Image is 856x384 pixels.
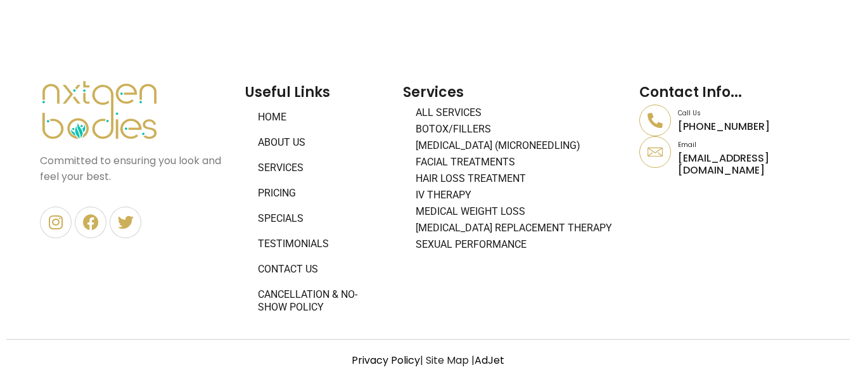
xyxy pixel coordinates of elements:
[403,187,627,203] a: IV Therapy
[639,105,671,136] a: Call Us
[678,152,816,176] p: [EMAIL_ADDRESS][DOMAIN_NAME]
[403,170,627,187] a: Hair Loss Treatment
[403,80,627,105] h2: Services
[403,105,627,253] nav: Menu
[245,155,390,181] a: Services
[639,80,816,105] h2: Contact Info...
[40,153,233,184] p: Committed to ensuring you look and feel your best.
[475,353,504,368] a: AdJet
[245,80,390,105] h2: Useful Links
[403,236,627,253] a: Sexual Performance
[245,105,390,130] a: Home
[403,138,627,154] a: [MEDICAL_DATA] (Microneedling)
[245,282,390,320] a: Cancellation & No-Show Policy
[639,136,671,168] a: Email
[403,121,627,138] a: BOTOX/FILLERS
[245,231,390,257] a: Testimonials
[403,220,627,236] a: [MEDICAL_DATA] Replacement Therapy
[245,105,390,320] nav: Menu
[352,353,420,368] a: Privacy Policy
[403,105,627,121] a: All Services
[678,140,696,150] a: Email
[245,130,390,155] a: About Us
[245,257,390,282] a: Contact Us
[245,206,390,231] a: Specials
[678,120,816,132] p: [PHONE_NUMBER]
[678,108,701,118] a: Call Us
[403,203,627,220] a: Medical Weight Loss
[403,154,627,170] a: Facial Treatments
[245,181,390,206] a: Pricing
[6,352,850,368] p: | Site Map |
